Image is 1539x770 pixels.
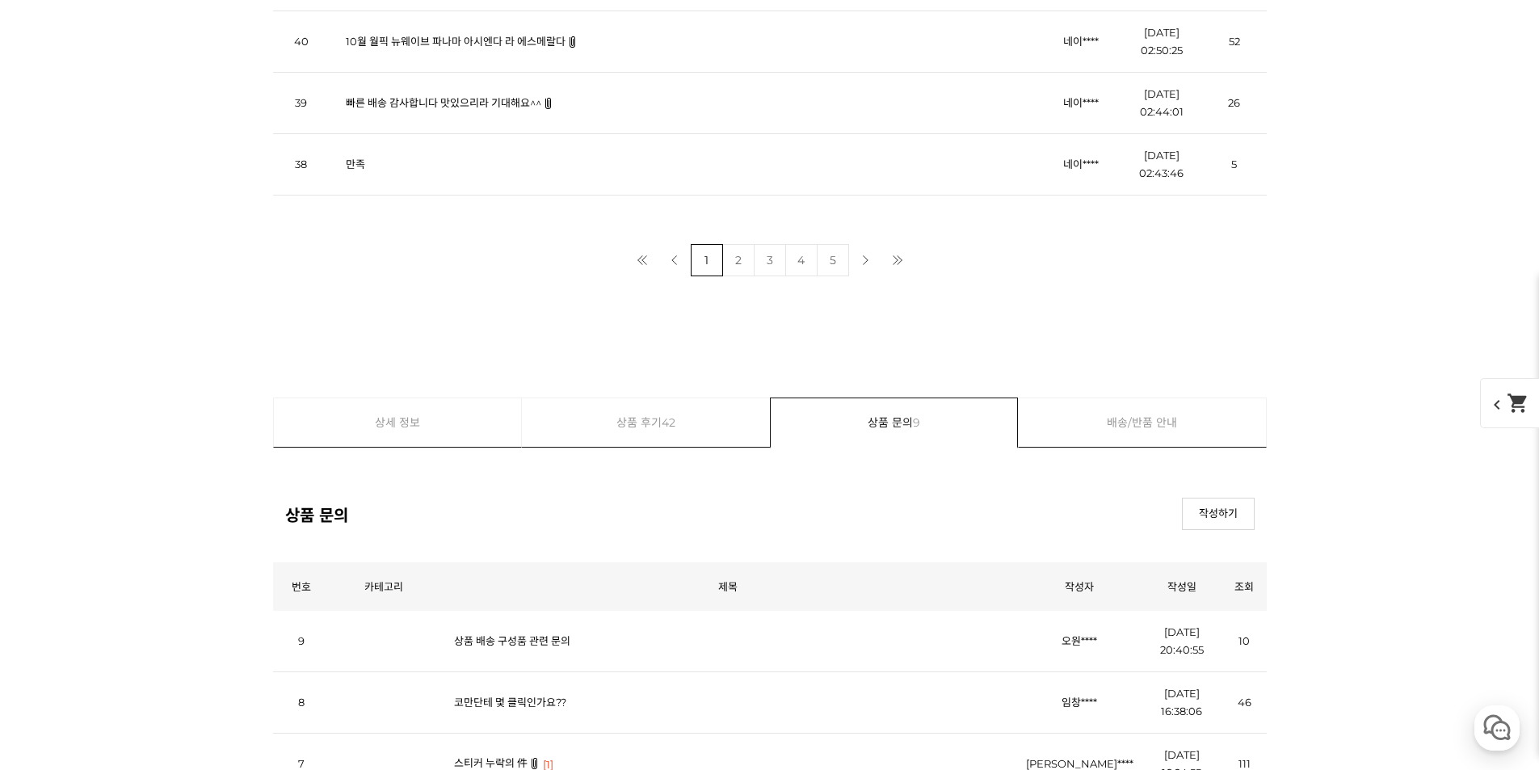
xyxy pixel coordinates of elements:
td: 40 [273,11,330,73]
span: 9 [913,398,920,447]
span: 설정 [250,536,269,549]
a: 상세 정보 [274,398,522,447]
td: [DATE] 16:38:06 [1142,672,1222,734]
img: 파일첨부 [530,758,539,769]
img: 파일첨부 [544,98,553,109]
a: 이전 페이지 [658,244,691,276]
a: 4 [785,244,818,276]
a: 코만단테 몇 클릭인가요?? [454,696,566,709]
td: 10 [1222,611,1267,672]
a: 다음 페이지 [849,244,881,276]
td: [DATE] 02:50:25 [1121,11,1202,73]
h2: 상품 문의 [285,503,348,526]
a: 5 [817,244,849,276]
th: 작성일 [1142,562,1222,611]
a: 상품 문의9 [771,398,1018,447]
a: 첫 페이지 [626,244,658,276]
a: 상품 배송 구성품 관련 문의 [454,634,570,647]
a: 만족 [346,158,365,170]
span: 42 [662,398,675,447]
th: 제목 [438,562,1018,611]
td: 5 [1202,134,1267,196]
a: 빠른 배송 감사합니다 맛있으리라 기대해요^^ [346,96,541,109]
td: 46 [1222,672,1267,734]
a: 마지막 페이지 [881,244,914,276]
td: 38 [273,134,330,196]
mat-icon: shopping_cart [1507,392,1529,414]
td: [DATE] 02:43:46 [1121,134,1202,196]
td: 26 [1202,73,1267,134]
a: 1 [691,244,723,276]
a: 배송/반품 안내 [1019,398,1266,447]
td: 39 [273,73,330,134]
a: 2 [722,244,755,276]
td: 8 [273,672,330,734]
th: 번호 [273,562,330,611]
td: 52 [1202,11,1267,73]
th: 카테고리 [330,562,438,611]
th: 작성자 [1018,562,1142,611]
span: 홈 [51,536,61,549]
a: 10월 월픽 뉴웨이브 파나마 아시엔다 라 에스메랄다 [346,35,566,48]
img: 파일첨부 [568,36,577,48]
a: 홈 [5,512,107,553]
a: 대화 [107,512,208,553]
a: 스티커 누락의 件 [454,756,528,769]
th: 조회 [1222,562,1267,611]
a: 작성하기 [1182,498,1255,530]
a: 상품 후기42 [522,398,770,447]
span: 대화 [148,537,167,550]
td: [DATE] 02:44:01 [1121,73,1202,134]
td: [DATE] 20:40:55 [1142,611,1222,672]
a: 3 [754,244,786,276]
a: 설정 [208,512,310,553]
td: 9 [273,611,330,672]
